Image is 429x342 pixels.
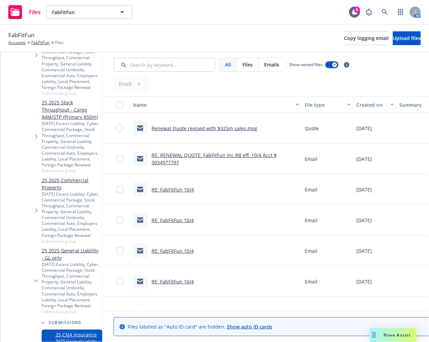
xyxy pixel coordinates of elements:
div: 9 [354,7,360,13]
span: Upload files [393,35,421,41]
span: Email [305,217,317,224]
span: Submissions [49,321,81,325]
a: Switch app [394,5,408,19]
span: Email [305,155,317,163]
div: [DATE] Excess Liability, Cyber, Commercial Package, Stock Throughput, Commercial Property, Genera... [42,121,100,168]
span: Files labeled as "Auto ID card" are hidden. [128,323,272,330]
div: Name [133,101,292,108]
span: [DATE] [356,155,372,163]
a: RE: FabFitFun 10/4 [151,186,194,193]
button: Nova Assist [370,328,417,342]
a: 25 2025 Stock Throughput - Cargo $4M/STP (Primary $50m) [42,99,100,121]
span: Nova Assist [384,332,411,338]
a: FabFitFun [31,40,50,46]
span: Copy logging email [344,35,389,41]
a: RE: FabFitFun 10/4 [151,217,194,224]
span: [DATE] [356,217,372,224]
input: Search by keyword... [114,58,215,72]
a: 25 2025 General Liability - GL only [42,247,100,261]
a: 25 2025 Commercial Property [42,177,100,191]
a: RE: FabFitFun 10/4 [151,248,194,254]
button: Name [130,96,302,113]
input: Toggle Row Selected [116,155,123,162]
a: Files [6,2,43,22]
div: Created on [356,101,386,108]
button: Copy logging email [344,31,389,45]
div: [DATE] Excess Liability, Cyber, Commercial Package, Stock Throughput, Commercial Property, Genera... [42,191,100,238]
div: Drag to move [370,328,378,342]
div: [DATE] Excess Liability, Cyber, Commercial Package, Stock Throughput, Commercial Property, Genera... [42,43,100,90]
a: RE: RENEWAL QUOTE: FabFitFun Inc RB eff. 10/4 Acct # 3034977797 [151,152,277,166]
span: Submission group [42,309,100,314]
a: 25 CNA Insurance [55,331,100,338]
span: Submission group [42,90,100,96]
button: FabFitFun [46,5,132,19]
span: Files [242,61,253,68]
span: Submission group [42,238,100,244]
input: Toggle Row Selected [116,278,123,285]
a: Show auto ID cards [227,323,272,330]
span: Emails [264,61,279,68]
button: File type [302,96,354,113]
button: Created on [354,96,397,113]
span: FabFitFun [8,31,34,40]
button: Upload files [393,31,421,45]
input: Toggle Row Selected [116,247,123,254]
span: Submission group [42,168,100,174]
span: [DATE] [356,247,372,255]
span: Quote [305,125,319,132]
input: Toggle Row Selected [116,186,123,193]
span: [DATE] [356,186,372,193]
span: All [225,61,231,68]
input: Toggle Row Selected [116,217,123,224]
span: Files [55,40,64,46]
div: [DATE] Excess Liability, Cyber, Commercial Package, Stock Throughput, Commercial Property, Genera... [42,261,100,309]
span: Email [305,186,317,193]
a: Renewal Quote revised with $325m sales.msg [151,125,257,132]
input: Toggle Row Selected [116,125,123,132]
span: [DATE] [356,125,372,132]
span: Email [305,278,317,285]
a: Accounts [8,40,26,46]
span: Email [305,247,317,255]
a: Report a Bug [362,5,376,19]
span: [DATE] [356,278,372,285]
input: Select all [116,101,123,108]
span: Files [29,9,41,15]
span: FabFitFun [52,9,112,16]
div: File type [305,101,343,108]
a: RE: FabFitFun 10/4 [151,278,194,285]
a: Search [378,5,392,19]
span: Show nested files [289,62,323,68]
